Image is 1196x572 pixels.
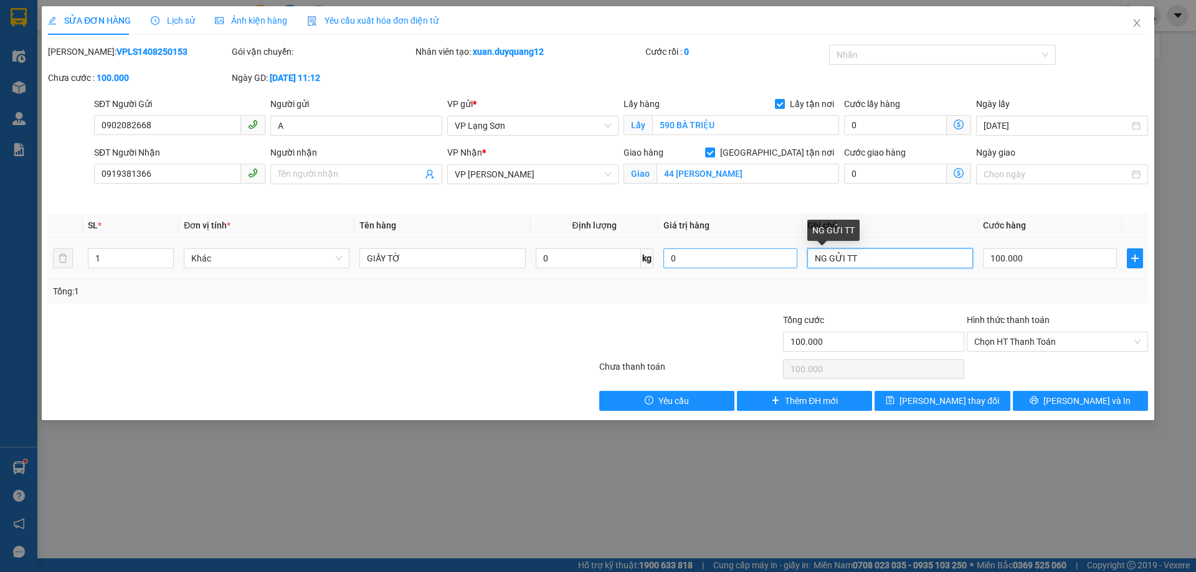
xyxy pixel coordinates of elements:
span: exclamation-circle [645,396,653,406]
span: Yêu cầu xuất hóa đơn điện tử [307,16,439,26]
span: Đơn vị tính [184,220,230,230]
b: 0 [684,47,689,57]
div: Cước rồi : [645,45,827,59]
input: Ghi Chú [807,248,973,268]
input: Lấy tận nơi [652,115,839,135]
span: Tổng cước [783,315,824,325]
button: plus [1127,248,1143,268]
span: close [1132,18,1142,28]
button: Close [1119,6,1154,41]
span: plus [771,396,780,406]
div: Chưa cước : [48,71,229,85]
div: [PERSON_NAME]: [48,45,229,59]
div: SĐT Người Nhận [94,146,265,159]
div: SĐT Người Gửi [94,97,265,111]
span: SL [88,220,98,230]
span: dollar-circle [954,168,964,178]
span: phone [248,168,258,178]
b: VPLS1408250153 [116,47,187,57]
b: [DATE] 11:12 [270,73,320,83]
span: Giá trị hàng [663,220,710,230]
span: Cước hàng [983,220,1026,230]
div: Tổng: 1 [53,284,462,298]
span: Tên hàng [359,220,396,230]
span: plus [1127,253,1142,263]
input: Giao tận nơi [657,164,839,184]
span: Chọn HT Thanh Toán [974,332,1141,351]
span: Khác [191,249,342,268]
div: Ngày GD: [232,71,413,85]
span: Giao hàng [624,148,663,157]
span: Lịch sử [151,16,195,26]
th: Ghi chú [802,213,978,238]
span: Lấy [624,115,652,135]
span: Ảnh kiện hàng [215,16,287,26]
div: Người nhận [270,146,442,159]
div: Nhân viên tạo: [415,45,643,59]
button: exclamation-circleYêu cầu [599,391,734,411]
input: Cước lấy hàng [844,115,947,135]
span: kg [641,248,653,268]
div: Người gửi [270,97,442,111]
label: Ngày lấy [976,99,1010,109]
button: printer[PERSON_NAME] và In [1013,391,1148,411]
span: clock-circle [151,16,159,25]
input: Ngày giao [984,167,1129,181]
span: VP Lạng Sơn [455,116,611,135]
span: Lấy hàng [624,99,660,109]
span: edit [48,16,57,25]
input: Cước giao hàng [844,164,947,184]
input: VD: Bàn, Ghế [359,248,525,268]
label: Hình thức thanh toán [967,315,1050,325]
span: dollar-circle [954,120,964,129]
b: xuan.duyquang12 [473,47,544,57]
span: [GEOGRAPHIC_DATA] tận nơi [715,146,839,159]
span: VP Minh Khai [455,165,611,184]
div: Gói vận chuyển: [232,45,413,59]
span: VP Nhận [447,148,482,157]
b: 100.000 [97,73,129,83]
span: Lấy tận nơi [785,97,839,111]
span: phone [248,120,258,129]
span: Định lượng [572,220,617,230]
span: save [886,396,895,406]
button: delete [53,248,73,268]
span: [PERSON_NAME] thay đổi [899,394,999,408]
span: printer [1030,396,1038,406]
span: Thêm ĐH mới [785,394,838,408]
img: icon [307,16,317,26]
span: [PERSON_NAME] và In [1043,394,1131,408]
span: user-add [425,169,435,179]
button: save[PERSON_NAME] thay đổi [875,391,1010,411]
span: Giao [624,164,657,184]
label: Cước lấy hàng [844,99,900,109]
input: Ngày lấy [984,119,1129,133]
span: picture [215,16,224,25]
span: Yêu cầu [658,394,689,408]
label: Cước giao hàng [844,148,906,157]
span: SỬA ĐƠN HÀNG [48,16,131,26]
button: plusThêm ĐH mới [737,391,872,411]
div: VP gửi [447,97,619,111]
div: Chưa thanh toán [598,360,782,382]
label: Ngày giao [976,148,1015,157]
